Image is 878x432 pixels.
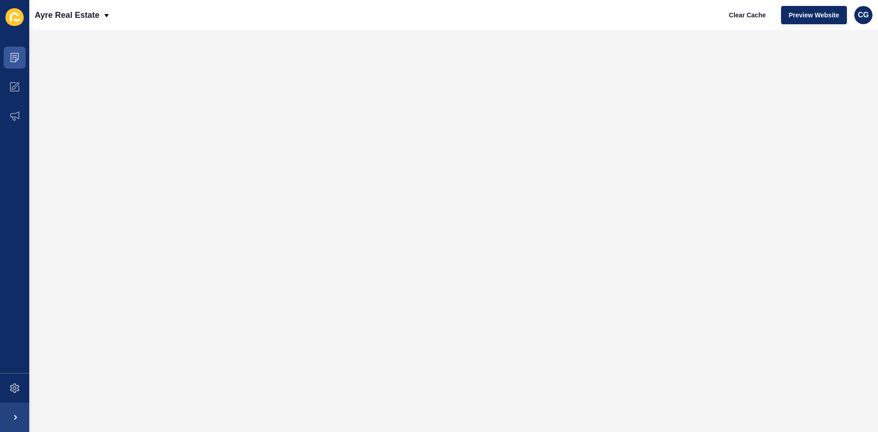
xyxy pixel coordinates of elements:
p: Ayre Real Estate [35,4,99,27]
span: Preview Website [789,11,839,20]
button: Preview Website [781,6,847,24]
span: Clear Cache [729,11,766,20]
button: Clear Cache [721,6,774,24]
span: CG [858,11,869,20]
